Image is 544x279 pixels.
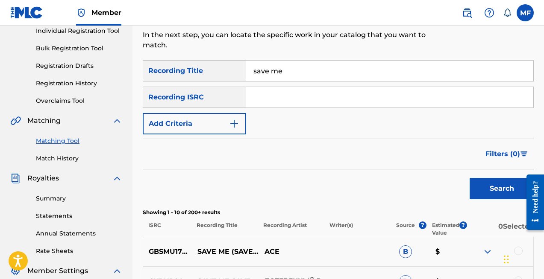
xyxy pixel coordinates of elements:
a: Annual Statements [36,229,122,238]
iframe: Resource Center [520,168,544,237]
iframe: Chat Widget [501,238,544,279]
p: Writer(s) [324,221,391,237]
p: SAVE ME (SAVE ME) (SAVE ME) [192,247,259,257]
a: Summary [36,194,122,203]
img: expand [482,247,493,257]
p: Showing 1 - 10 of 200+ results [143,209,534,216]
img: search [462,8,472,18]
a: Registration History [36,79,122,88]
p: ISRC [143,221,191,237]
img: expand [112,116,122,126]
div: Help [481,4,498,21]
p: Recording Artist [258,221,324,237]
form: Search Form [143,60,534,203]
a: Overclaims Tool [36,96,122,105]
img: Royalties [10,173,21,183]
img: expand [112,173,122,183]
span: ? [419,221,426,229]
a: Public Search [459,4,476,21]
span: ? [459,221,467,229]
span: Royalties [27,173,59,183]
span: Member [91,8,121,17]
span: B [399,245,412,258]
span: Matching [27,116,61,126]
div: Notifications [503,9,512,17]
a: Match History [36,154,122,163]
img: expand [112,266,122,276]
button: Add Criteria [143,113,246,134]
a: Bulk Registration Tool [36,44,122,53]
img: Top Rightsholder [76,8,86,18]
button: Search [470,178,534,199]
a: Rate Sheets [36,247,122,256]
button: Filters (0) [480,143,534,165]
p: In the next step, you can locate the specific work in your catalog that you want to match. [143,30,444,50]
a: Statements [36,212,122,221]
div: User Menu [517,4,534,21]
a: Registration Drafts [36,61,122,70]
p: Source [396,221,415,237]
p: ACE [259,247,326,257]
p: $ [430,247,466,257]
p: Estimated Value [432,221,459,237]
p: Recording Title [191,221,258,237]
a: Matching Tool [36,137,122,145]
img: MLC Logo [10,6,43,19]
a: Individual Registration Tool [36,26,122,35]
img: filter [520,151,528,157]
div: Widget de chat [501,238,544,279]
p: GBSMU1781834 [143,247,192,257]
div: Arrastar [504,247,509,272]
img: help [484,8,494,18]
img: 9d2ae6d4665cec9f34b9.svg [229,119,239,129]
span: Member Settings [27,266,88,276]
img: Matching [10,116,21,126]
span: Filters ( 0 ) [485,149,520,159]
img: Member Settings [10,266,21,276]
p: 0 Selected [467,221,534,237]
